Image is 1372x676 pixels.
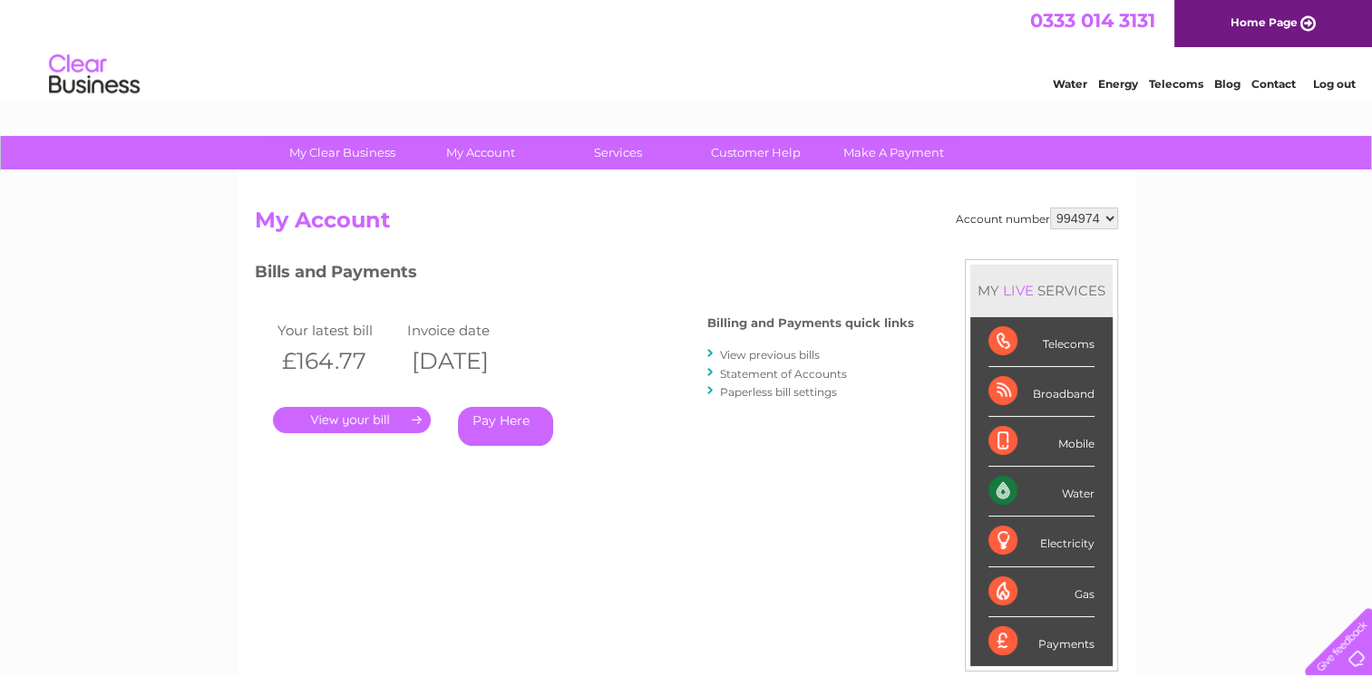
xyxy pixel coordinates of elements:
[1214,77,1241,91] a: Blog
[255,259,914,291] h3: Bills and Payments
[268,136,417,169] a: My Clear Business
[720,385,837,399] a: Paperless bill settings
[273,343,404,380] th: £164.77
[720,348,820,362] a: View previous bills
[988,567,1095,617] div: Gas
[403,343,533,380] th: [DATE]
[970,265,1113,316] div: MY SERVICES
[988,617,1095,666] div: Payments
[720,367,847,381] a: Statement of Accounts
[1312,77,1355,91] a: Log out
[273,407,431,433] a: .
[988,317,1095,367] div: Telecoms
[543,136,693,169] a: Services
[999,282,1037,299] div: LIVE
[273,318,404,343] td: Your latest bill
[1149,77,1203,91] a: Telecoms
[48,47,141,102] img: logo.png
[988,517,1095,566] div: Electricity
[988,417,1095,467] div: Mobile
[1030,9,1155,32] a: 0333 014 3131
[1053,77,1087,91] a: Water
[403,318,533,343] td: Invoice date
[1098,77,1138,91] a: Energy
[255,208,1118,242] h2: My Account
[405,136,555,169] a: My Account
[681,136,831,169] a: Customer Help
[258,10,1115,88] div: Clear Business is a trading name of Verastar Limited (registered in [GEOGRAPHIC_DATA] No. 3667643...
[458,407,553,446] a: Pay Here
[956,208,1118,229] div: Account number
[988,467,1095,517] div: Water
[988,367,1095,417] div: Broadband
[1251,77,1296,91] a: Contact
[707,316,914,330] h4: Billing and Payments quick links
[819,136,968,169] a: Make A Payment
